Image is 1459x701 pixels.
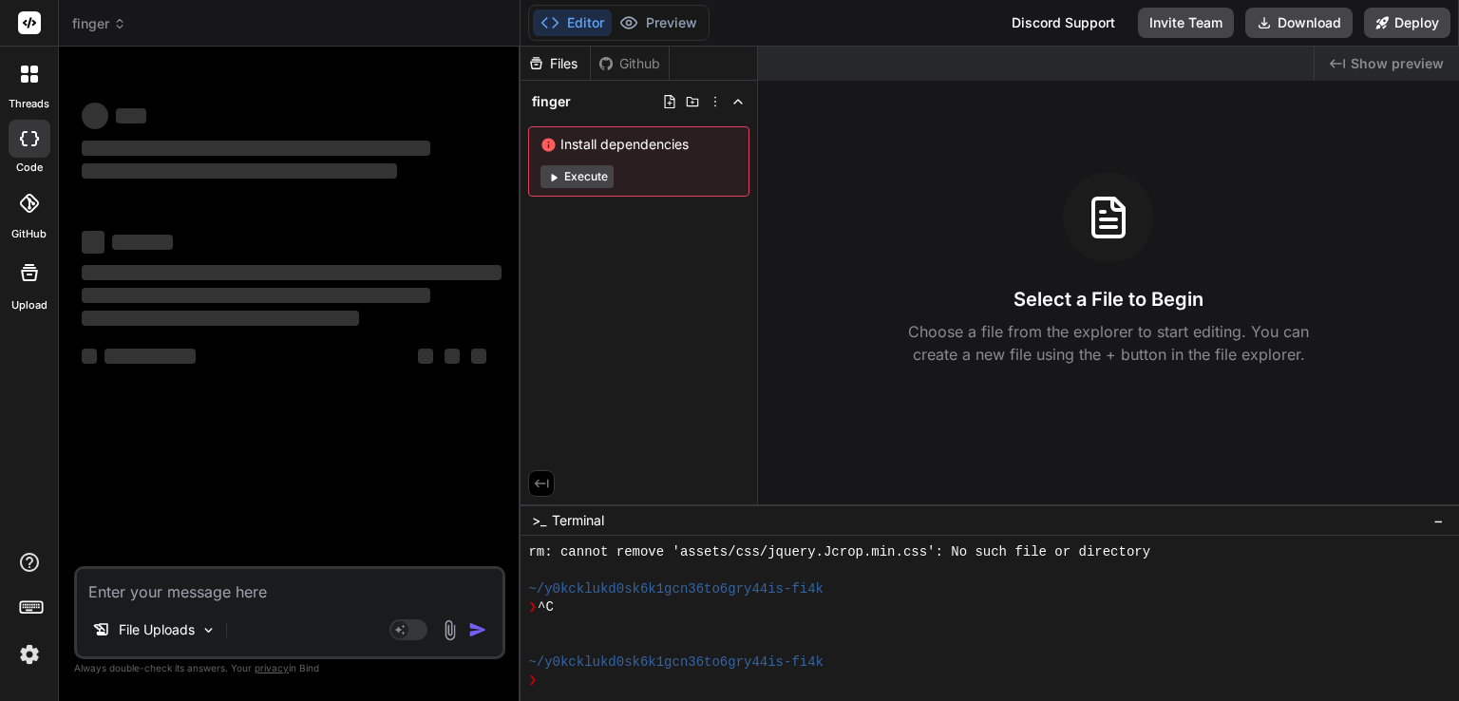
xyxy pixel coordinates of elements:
[72,14,126,33] span: finger
[439,619,461,641] img: attachment
[13,638,46,671] img: settings
[612,9,705,36] button: Preview
[82,288,430,303] span: ‌
[1351,54,1444,73] span: Show preview
[82,163,397,179] span: ‌
[521,54,590,73] div: Files
[533,9,612,36] button: Editor
[538,598,554,616] span: ^C
[1433,511,1444,530] span: −
[468,620,487,639] img: icon
[82,231,104,254] span: ‌
[11,226,47,242] label: GitHub
[119,620,195,639] p: File Uploads
[82,349,97,364] span: ‌
[896,320,1321,366] p: Choose a file from the explorer to start editing. You can create a new file using the + button in...
[82,311,359,326] span: ‌
[1364,8,1450,38] button: Deploy
[82,103,108,129] span: ‌
[591,54,669,73] div: Github
[82,265,502,280] span: ‌
[528,654,824,672] span: ~/y0kcklukd0sk6k1gcn36to6gry44is-fi4k
[9,96,49,112] label: threads
[116,108,146,123] span: ‌
[418,349,433,364] span: ‌
[445,349,460,364] span: ‌
[528,543,1150,561] span: rm: cannot remove 'assets/css/jquery.Jcrop.min.css': No such file or directory
[532,92,571,111] span: finger
[11,297,47,313] label: Upload
[1138,8,1234,38] button: Invite Team
[540,135,737,154] span: Install dependencies
[528,672,538,690] span: ❯
[528,580,824,598] span: ~/y0kcklukd0sk6k1gcn36to6gry44is-fi4k
[540,165,614,188] button: Execute
[112,235,173,250] span: ‌
[471,349,486,364] span: ‌
[82,141,430,156] span: ‌
[1014,286,1203,313] h3: Select a File to Begin
[528,598,538,616] span: ❯
[16,160,43,176] label: code
[104,349,196,364] span: ‌
[200,622,217,638] img: Pick Models
[532,511,546,530] span: >_
[1245,8,1353,38] button: Download
[74,659,505,677] p: Always double-check its answers. Your in Bind
[255,662,289,673] span: privacy
[552,511,604,530] span: Terminal
[1430,505,1448,536] button: −
[1000,8,1127,38] div: Discord Support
